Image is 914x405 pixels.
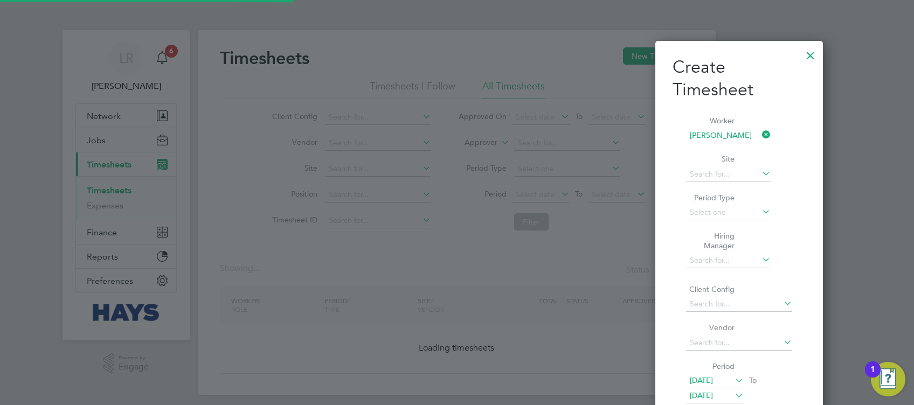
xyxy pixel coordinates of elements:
button: Open Resource Center, 1 new notification [871,362,905,396]
input: Search for... [686,297,792,312]
label: Client Config [686,284,735,294]
span: [DATE] [690,375,713,385]
label: Worker [686,116,735,125]
span: [DATE] [690,390,713,400]
input: Search for... [686,253,771,268]
label: Hiring Manager [686,231,735,250]
span: To [746,373,760,387]
input: Search for... [686,167,771,182]
label: Vendor [686,323,735,332]
label: Site [686,154,735,164]
label: Period [686,361,735,371]
input: Search for... [686,336,792,351]
div: 1 [870,369,875,383]
input: Select one [686,205,771,220]
input: Search for... [686,128,771,143]
h2: Create Timesheet [673,56,806,101]
label: Period Type [686,193,735,202]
